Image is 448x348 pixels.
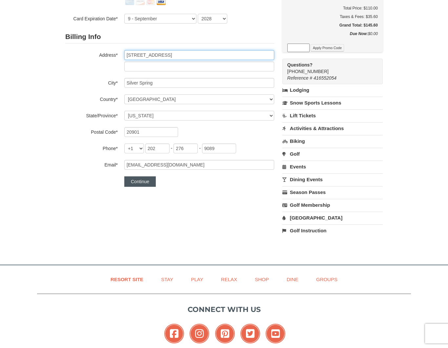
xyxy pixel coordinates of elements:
div: Taxes & Fees: $35.60 [287,13,378,20]
h6: Total Price: $110.00 [287,5,378,11]
input: Email [124,160,274,170]
a: Lift Tickets [282,109,383,122]
a: Play [183,272,211,287]
span: - [171,145,173,151]
span: [PHONE_NUMBER] [287,62,371,74]
div: $0.00 [287,30,378,44]
a: Relax [213,272,245,287]
label: Postal Code* [65,127,118,135]
input: xxx [145,144,170,153]
a: Groups [308,272,346,287]
input: Postal Code [124,127,178,137]
h5: Grand Total: $145.60 [287,22,378,29]
a: Snow Sports Lessons [282,97,383,109]
a: Lodging [282,84,383,96]
input: Billing Info [124,50,274,60]
input: xxx [173,144,198,153]
a: Events [282,161,383,173]
a: Shop [247,272,277,287]
input: City [124,78,274,88]
label: Email* [65,160,118,168]
a: Activities & Attractions [282,122,383,134]
a: [GEOGRAPHIC_DATA] [282,212,383,224]
a: Stay [153,272,181,287]
span: - [199,145,201,151]
a: Dine [278,272,307,287]
a: Biking [282,135,383,147]
strong: Due Now: [350,31,368,36]
span: 416552054 [314,75,336,81]
input: xxxx [202,144,236,153]
label: Phone* [65,144,118,152]
strong: Questions? [287,62,313,68]
a: Season Passes [282,186,383,198]
label: Address* [65,50,118,58]
a: Golf Membership [282,199,383,211]
button: Apply Promo Code [311,44,344,51]
a: Dining Events [282,173,383,185]
label: State/Province* [65,111,118,119]
h2: Billing Info [65,30,274,44]
label: City* [65,78,118,86]
a: Golf Instruction [282,224,383,237]
p: Connect with us [37,304,411,315]
a: Golf [282,148,383,160]
span: Reference # [287,75,312,81]
label: Country* [65,94,118,103]
label: Card Expiration Date* [65,14,118,22]
a: Resort Site [102,272,152,287]
button: Continue [124,176,156,187]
